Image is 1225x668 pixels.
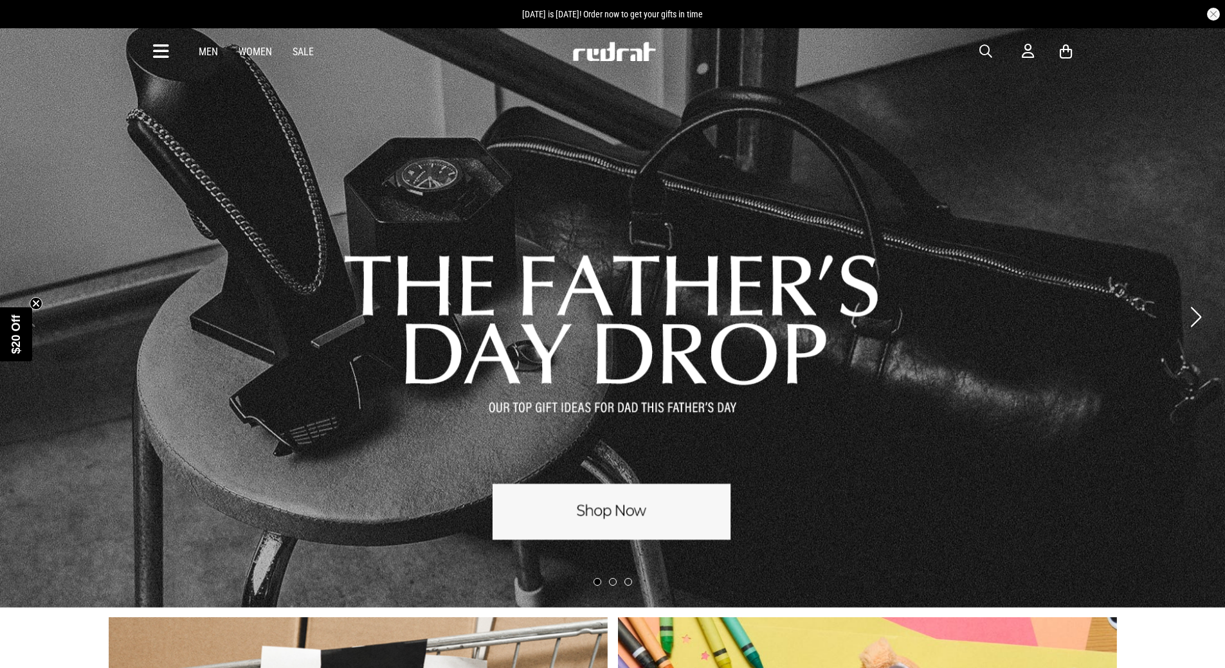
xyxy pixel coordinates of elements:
[239,46,272,58] a: Women
[21,303,38,331] button: Previous slide
[199,46,218,58] a: Men
[10,314,23,354] span: $20 Off
[293,46,314,58] a: Sale
[572,42,657,61] img: Redrat logo
[30,297,42,310] button: Close teaser
[1187,303,1204,331] button: Next slide
[522,9,703,19] span: [DATE] is [DATE]! Order now to get your gifts in time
